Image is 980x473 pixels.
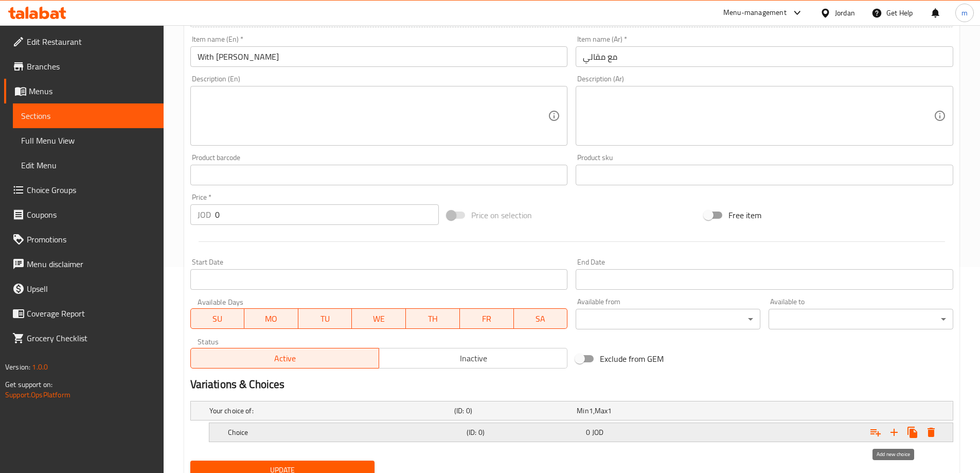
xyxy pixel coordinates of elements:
input: Please enter product barcode [190,165,568,185]
p: JOD [198,208,211,221]
span: Get support on: [5,378,52,391]
a: Upsell [4,276,164,301]
h5: Choice [228,427,462,437]
button: TH [406,308,460,329]
a: Edit Restaurant [4,29,164,54]
button: SU [190,308,245,329]
a: Branches [4,54,164,79]
button: TU [298,308,352,329]
span: Max [595,404,608,417]
button: MO [244,308,298,329]
h5: Your choice of: [209,406,450,416]
span: Coupons [27,208,155,221]
div: Menu-management [723,7,787,19]
span: MO [248,311,294,326]
a: Coverage Report [4,301,164,326]
span: TU [302,311,348,326]
input: Please enter price [215,204,439,225]
span: Coverage Report [27,307,155,320]
span: SA [518,311,564,326]
span: Menu disclaimer [27,258,155,270]
h5: (ID: 0) [454,406,573,416]
button: Delete Choice [922,423,940,442]
button: Clone new choice [903,423,922,442]
button: Add choice group [866,423,885,442]
span: SU [195,311,241,326]
a: Promotions [4,227,164,252]
span: Exclude from GEM [600,353,664,365]
span: 1 [589,404,593,417]
span: Version: [5,360,30,374]
h2: Variations & Choices [190,377,953,392]
span: Grocery Checklist [27,332,155,344]
span: Sections [21,110,155,122]
span: Edit Menu [21,159,155,171]
a: Full Menu View [13,128,164,153]
span: Free item [728,209,761,221]
span: Full Menu View [21,134,155,147]
button: Inactive [379,348,567,369]
input: Enter name Ar [576,46,953,67]
a: Menu disclaimer [4,252,164,276]
div: , [577,406,695,416]
a: Sections [13,103,164,128]
div: Expand [209,423,953,442]
a: Grocery Checklist [4,326,164,351]
span: TH [410,311,456,326]
span: Edit Restaurant [27,36,155,48]
button: SA [514,308,568,329]
input: Please enter product sku [576,165,953,185]
input: Enter name En [190,46,568,67]
span: Choice Groups [27,184,155,196]
button: FR [460,308,514,329]
a: Support.OpsPlatform [5,388,70,401]
span: Price on selection [471,209,532,221]
button: Active [190,348,379,369]
span: Active [195,351,375,366]
div: ​ [576,309,760,329]
span: WE [356,311,402,326]
span: 1 [608,404,612,417]
span: m [961,7,968,19]
a: Choice Groups [4,178,164,202]
span: 0 [586,426,590,439]
span: FR [464,311,510,326]
span: Upsell [27,283,155,295]
a: Edit Menu [13,153,164,178]
span: Menus [29,85,155,97]
div: ​ [769,309,953,329]
span: 1.0.0 [32,360,48,374]
span: Promotions [27,233,155,246]
a: Coupons [4,202,164,227]
span: Inactive [383,351,563,366]
div: Expand [191,401,953,420]
h5: (ID: 0) [467,427,582,437]
div: Jordan [835,7,855,19]
a: Menus [4,79,164,103]
span: Min [577,404,589,417]
button: WE [352,308,406,329]
span: Branches [27,60,155,73]
span: JOD [592,426,603,439]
